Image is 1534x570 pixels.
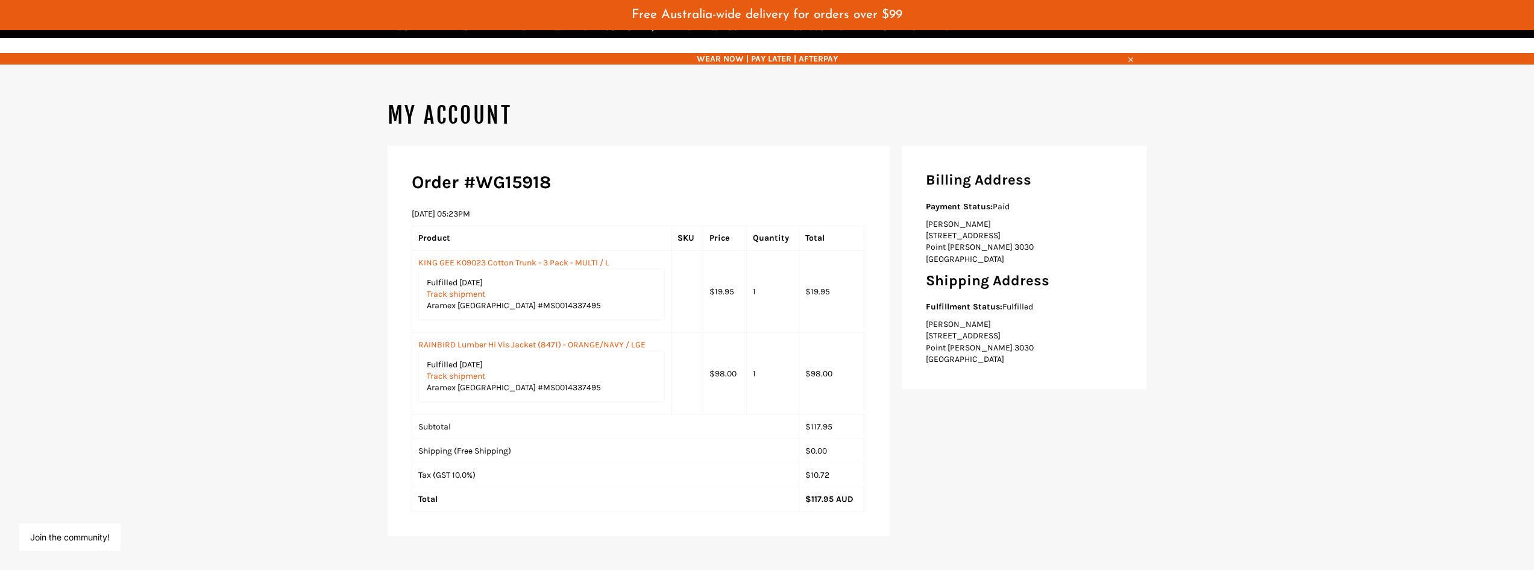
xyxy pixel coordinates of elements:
[926,301,1123,312] p: Fulfilled
[427,300,657,311] div: Aramex [GEOGRAPHIC_DATA] #MS0014337495
[703,332,746,414] td: $98.00
[418,350,665,402] div: Fulfilled [DATE]
[703,250,746,332] td: $19.95
[388,53,1147,65] span: WEAR NOW | PAY LATER | AFTERPAY
[746,226,799,250] th: Quantity
[418,258,609,268] a: KING GEE K09023 Cotton Trunk - 3 Pack - MULTI / L
[427,289,485,299] a: Track shipment
[799,332,865,414] td: $98.00
[412,226,671,250] th: Product
[671,226,703,250] th: SKU
[926,218,1123,265] p: [PERSON_NAME] [STREET_ADDRESS] Point [PERSON_NAME] 3030 [GEOGRAPHIC_DATA]
[412,414,799,439] td: Subtotal
[412,439,799,463] td: Shipping (Free Shipping)
[926,170,1123,190] h3: Billing Address
[746,332,799,414] td: 1
[632,8,902,21] span: Free Australia-wide delivery for orders over $99
[926,302,1002,312] strong: Fulfillment Status:
[418,494,438,504] strong: Total
[926,201,1123,212] p: Paid
[799,463,865,487] td: $10.72
[412,170,866,195] h2: Order #WG15918
[412,208,866,220] p: [DATE] 05:23PM
[926,201,993,212] strong: Payment Status:
[418,268,665,320] div: Fulfilled [DATE]
[703,226,746,250] th: Price
[388,101,1147,131] h1: My Account
[926,271,1123,291] h3: Shipping Address
[799,414,865,439] td: $117.95
[799,439,865,463] td: $0.00
[799,250,865,332] td: $19.95
[799,226,865,250] th: Total
[30,532,110,542] button: Join the community!
[746,250,799,332] td: 1
[418,340,646,350] a: RAINBIRD Lumber Hi Vis Jacket (8471) - ORANGE/NAVY / LGE
[412,463,799,487] td: Tax (GST 10.0%)
[926,318,1123,365] p: [PERSON_NAME] [STREET_ADDRESS] Point [PERSON_NAME] 3030 [GEOGRAPHIC_DATA]
[427,371,485,381] a: Track shipment
[805,494,853,504] strong: $117.95 AUD
[427,382,657,393] div: Aramex [GEOGRAPHIC_DATA] #MS0014337495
